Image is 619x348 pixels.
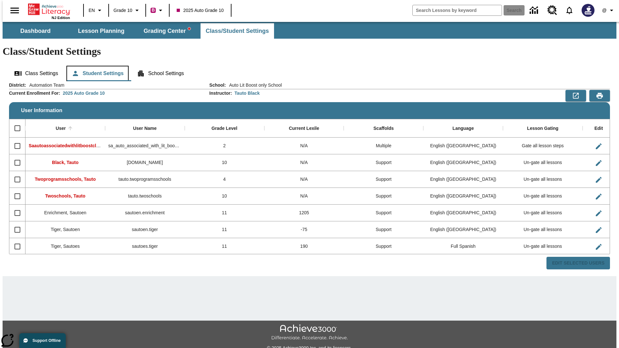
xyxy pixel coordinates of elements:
span: Twoprogramsschools, Tauto [35,177,96,182]
button: Student Settings [66,66,129,81]
a: Resource Center, Will open in new tab [544,2,561,19]
div: 10 [185,188,264,205]
div: Gate all lesson steps [503,138,583,154]
div: Un-gate all lessons [503,188,583,205]
div: Un-gate all lessons [503,171,583,188]
div: 190 [264,238,344,255]
div: sautoes.tiger [105,238,185,255]
button: Grading Center [135,23,199,39]
div: English (US) [423,171,503,188]
div: 11 [185,221,264,238]
div: Language [453,126,474,131]
button: Edit User [592,207,605,220]
img: Achieve3000 Differentiate Accelerate Achieve [271,324,348,341]
div: 11 [185,205,264,221]
span: EN [89,7,95,14]
span: 2025 Auto Grade 10 [177,7,223,14]
button: Open side menu [5,1,24,20]
div: English (US) [423,138,503,154]
div: N/A [264,171,344,188]
div: sautoen.enrichment [105,205,185,221]
button: Support Offline [19,333,66,348]
span: @ [602,7,606,14]
button: Edit User [592,157,605,169]
div: English (US) [423,154,503,171]
div: 4 [185,171,264,188]
span: Tiger, Sautoen [51,227,80,232]
a: Data Center [526,2,544,19]
span: Auto Lit Boost only School [226,82,282,88]
div: Support [344,154,423,171]
div: Un-gate all lessons [503,154,583,171]
div: Support [344,171,423,188]
span: Saautoassociatedwithlitboostcl, Saautoassociatedwithlitboostcl [29,143,166,148]
h2: Instructor : [209,91,232,96]
button: Edit User [592,140,605,153]
div: N/A [264,154,344,171]
div: 2 [185,138,264,154]
button: School Settings [132,66,189,81]
div: Full Spanish [423,238,503,255]
div: Current Lexile [289,126,319,131]
div: Lesson Gating [527,126,558,131]
div: -75 [264,221,344,238]
button: Class Settings [9,66,63,81]
span: Grading Center [143,27,190,35]
div: Support [344,188,423,205]
span: B [152,6,155,14]
span: Automation Team [26,82,64,88]
div: Support [344,221,423,238]
div: Un-gate all lessons [503,205,583,221]
div: Support [344,205,423,221]
button: Edit User [592,173,605,186]
div: 11 [185,238,264,255]
div: tauto.twoprogramsschools [105,171,185,188]
button: Print Preview [589,90,610,101]
button: Dashboard [3,23,68,39]
span: Dashboard [20,27,51,35]
div: Grade Level [211,126,237,131]
div: SubNavbar [3,22,616,39]
button: Language: EN, Select a language [86,5,106,16]
a: Notifications [561,2,578,19]
span: Grade 10 [113,7,132,14]
div: User Name [133,126,157,131]
button: Select a new avatar [578,2,598,19]
div: sa_auto_associated_with_lit_boost_classes [105,138,185,154]
div: User Information [9,82,610,270]
span: Enrichment, Sautoen [44,210,86,215]
div: English (US) [423,188,503,205]
div: N/A [264,138,344,154]
span: User Information [21,108,62,113]
div: Tauto Black [234,90,260,96]
svg: writing assistant alert [188,27,191,30]
div: Un-gate all lessons [503,221,583,238]
div: SubNavbar [3,23,275,39]
div: Home [28,2,70,20]
button: Profile/Settings [598,5,619,16]
button: Grade: Grade 10, Select a grade [111,5,143,16]
span: Class/Student Settings [206,27,269,35]
div: 1205 [264,205,344,221]
button: Lesson Planning [69,23,133,39]
div: sautoen.tiger [105,221,185,238]
div: Multiple [344,138,423,154]
img: Avatar [582,4,594,17]
span: Support Offline [33,338,61,343]
button: Edit User [592,190,605,203]
span: Twoschools, Tauto [45,193,85,198]
button: Edit User [592,240,605,253]
h2: Current Enrollment For : [9,91,60,96]
div: English (US) [423,221,503,238]
button: Boost Class color is violet red. Change class color [148,5,167,16]
h1: Class/Student Settings [3,45,616,57]
div: Edit [594,126,603,131]
div: N/A [264,188,344,205]
button: Export to CSV [565,90,586,101]
div: tauto.twoschools [105,188,185,205]
div: Scaffolds [373,126,394,131]
div: User [56,126,66,131]
div: Un-gate all lessons [503,238,583,255]
h2: District : [9,82,26,88]
span: Lesson Planning [78,27,124,35]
